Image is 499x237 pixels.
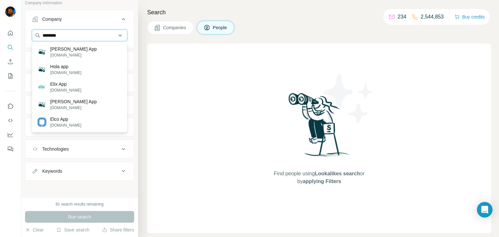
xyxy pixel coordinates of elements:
button: Keywords [25,163,134,179]
span: Companies [163,24,187,31]
span: Find people using or by [267,170,371,185]
div: Open Intercom Messenger [477,202,493,218]
p: [PERSON_NAME] App [50,98,97,105]
div: 81 search results remaining [56,201,103,207]
button: Share filters [102,227,134,233]
img: Elco App [37,118,46,127]
img: Ella App [37,47,46,56]
button: Company [25,11,134,30]
button: Save search [56,227,89,233]
div: Technologies [42,146,69,152]
p: [DOMAIN_NAME] [50,122,82,128]
button: Use Surfe on LinkedIn [5,100,16,112]
button: Annual revenue ($) [25,97,134,113]
img: Gula App [37,100,46,109]
button: Search [5,42,16,53]
div: Company [42,16,62,22]
p: 2,544,853 [421,13,444,21]
img: Elix App [37,82,46,92]
button: Technologies [25,141,134,157]
p: Elco App [50,116,82,122]
button: Dashboard [5,129,16,141]
p: [DOMAIN_NAME] [50,70,82,76]
span: Lookalikes search [315,171,360,176]
button: My lists [5,70,16,82]
img: Surfe Illustration - Stars [319,69,378,128]
img: Avatar [5,6,16,17]
button: Use Surfe API [5,115,16,126]
span: People [213,24,228,31]
p: [DOMAIN_NAME] [50,105,97,111]
p: 234 [398,13,406,21]
button: Industry [25,53,134,69]
button: Employees (size) [25,119,134,135]
span: applying Filters [303,179,341,184]
img: Hola app [37,65,46,74]
p: [PERSON_NAME] App [50,46,97,52]
p: Elix App [50,81,82,87]
p: Hola app [50,63,82,70]
h4: Search [147,8,491,17]
button: Quick start [5,27,16,39]
button: Buy credits [454,12,485,21]
button: HQ location [25,75,134,91]
p: [DOMAIN_NAME] [50,87,82,93]
img: Surfe Illustration - Woman searching with binoculars [286,91,353,164]
button: Enrich CSV [5,56,16,68]
p: [DOMAIN_NAME] [50,52,97,58]
button: Feedback [5,143,16,155]
button: Clear [25,227,44,233]
div: Keywords [42,168,62,174]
